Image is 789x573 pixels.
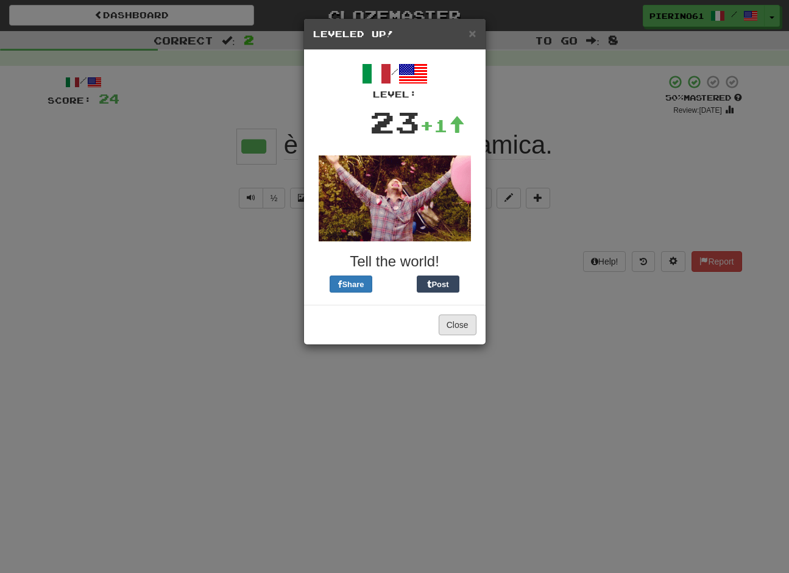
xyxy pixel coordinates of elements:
[370,101,420,143] div: 23
[313,59,476,101] div: /
[313,88,476,101] div: Level:
[313,254,476,269] h3: Tell the world!
[372,276,417,293] iframe: X Post Button
[313,28,476,40] h5: Leveled Up!
[420,113,465,138] div: +1
[469,26,476,40] span: ×
[439,315,476,335] button: Close
[417,276,459,293] button: Post
[319,155,471,241] img: andy-72a9b47756ecc61a9f6c0ef31017d13e025550094338bf53ee1bb5849c5fd8eb.gif
[330,276,372,293] button: Share
[469,27,476,40] button: Close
